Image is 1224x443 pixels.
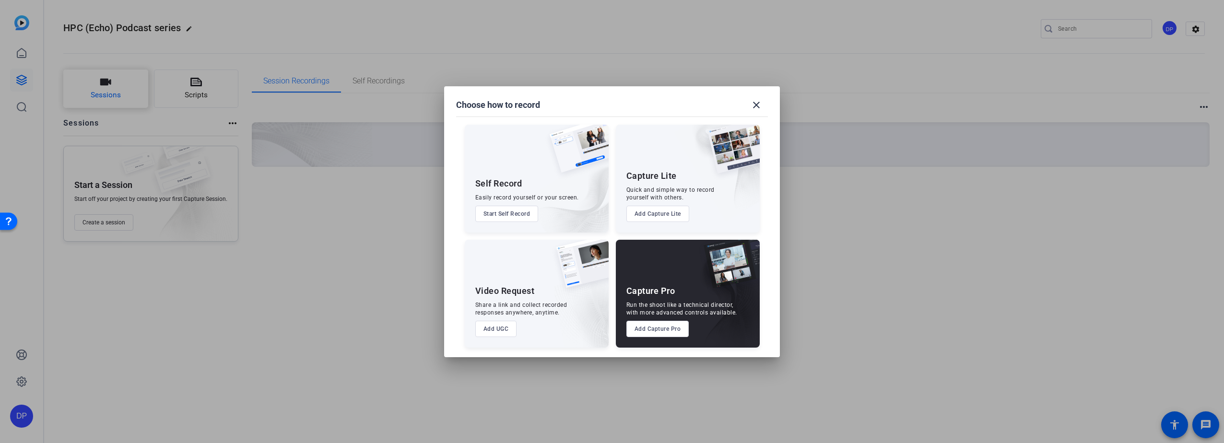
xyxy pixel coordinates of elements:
[475,178,522,189] div: Self Record
[475,285,535,297] div: Video Request
[475,194,579,201] div: Easily record yourself or your screen.
[626,170,677,182] div: Capture Lite
[626,186,715,201] div: Quick and simple way to record yourself with others.
[751,99,762,111] mat-icon: close
[689,252,760,348] img: embarkstudio-capture-pro.png
[674,125,760,221] img: embarkstudio-capture-lite.png
[553,269,609,348] img: embarkstudio-ugc-content.png
[700,125,760,183] img: capture-lite.png
[475,206,539,222] button: Start Self Record
[456,99,540,111] h1: Choose how to record
[475,301,567,316] div: Share a link and collect recorded responses anywhere, anytime.
[626,301,737,316] div: Run the shoot like a technical director, with more advanced controls available.
[626,206,689,222] button: Add Capture Lite
[696,240,760,298] img: capture-pro.png
[542,125,609,182] img: self-record.png
[525,145,609,233] img: embarkstudio-self-record.png
[626,285,675,297] div: Capture Pro
[626,321,689,337] button: Add Capture Pro
[475,321,517,337] button: Add UGC
[549,240,609,298] img: ugc-content.png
